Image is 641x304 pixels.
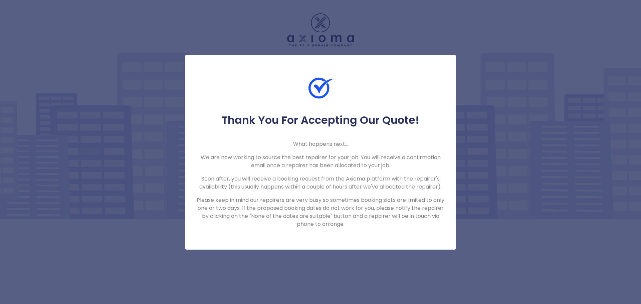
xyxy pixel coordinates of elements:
p: Please keep in mind our repairers are very busy so sometimes booking slots are limited to only on... [196,196,445,228]
h5: Thank You For Accepting Our Quote! [196,113,445,127]
img: Check [308,76,333,100]
p: Soon after, you will receive a booking request from the Axioma platform with the repairer's avail... [196,175,445,191]
p: What happens next... [196,140,445,148]
p: We are now working to source the best repairer for your job. You will receive a confirmation emai... [196,154,445,170]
